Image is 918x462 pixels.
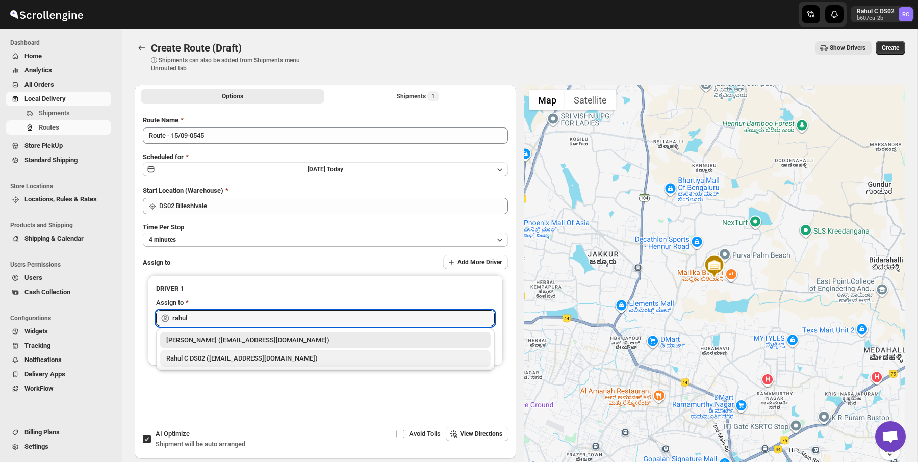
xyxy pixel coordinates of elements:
[6,367,111,381] button: Delivery Apps
[6,440,111,454] button: Settings
[156,348,495,367] li: Rahul C DS02 (rahul.chopra@home-run.co)
[6,381,111,396] button: WorkFlow
[10,314,115,322] span: Configurations
[156,298,184,308] div: Assign to
[156,430,190,438] span: AI Optimize
[6,271,111,285] button: Users
[151,42,242,54] span: Create Route (Draft)
[24,81,54,88] span: All Orders
[880,440,900,460] button: Map camera controls
[6,49,111,63] button: Home
[24,327,48,335] span: Widgets
[24,195,97,203] span: Locations, Rules & Rates
[143,116,178,124] span: Route Name
[10,221,115,229] span: Products and Shipping
[24,428,60,436] span: Billing Plans
[143,187,223,194] span: Start Location (Warehouse)
[151,56,312,72] p: ⓘ Shipments can also be added from Shipments menu Unrouted tab
[24,443,48,450] span: Settings
[24,52,42,60] span: Home
[443,255,508,269] button: Add More Driver
[143,162,508,176] button: [DATE]|Today
[6,106,111,120] button: Shipments
[143,223,184,231] span: Time Per Stop
[529,90,565,110] button: Show street map
[327,166,343,173] span: Today
[24,95,66,102] span: Local Delivery
[6,425,111,440] button: Billing Plans
[446,427,508,441] button: View Directions
[460,430,502,438] span: View Directions
[6,192,111,207] button: Locations, Rules & Rates
[326,89,510,104] button: Selected Shipments
[851,6,914,22] button: User menu
[156,284,495,294] h3: DRIVER 1
[457,258,502,266] span: Add More Driver
[135,41,149,55] button: Routes
[6,63,111,78] button: Analytics
[8,2,85,27] img: ScrollEngine
[39,123,59,131] span: Routes
[135,107,516,427] div: All Route Options
[10,39,115,47] span: Dashboard
[143,153,184,161] span: Scheduled for
[565,90,616,110] button: Show satellite imagery
[143,259,170,266] span: Assign to
[39,109,70,117] span: Shipments
[6,232,111,246] button: Shipping & Calendar
[6,339,111,353] button: Tracking
[815,41,872,55] button: Show Drivers
[857,15,895,21] p: b607ea-2b
[6,324,111,339] button: Widgets
[143,127,508,144] input: Eg: Bengaluru Route
[222,92,243,100] span: Options
[143,233,508,247] button: 4 minutes
[876,41,905,55] button: Create
[24,356,62,364] span: Notifications
[159,198,508,214] input: Search location
[141,89,324,104] button: All Route Options
[24,370,65,378] span: Delivery Apps
[10,261,115,269] span: Users Permissions
[156,332,495,348] li: Rahul Chopra (pukhraj@home-run.co)
[149,236,176,244] span: 4 minutes
[166,353,484,364] div: Rahul C DS02 ([EMAIL_ADDRESS][DOMAIN_NAME])
[6,285,111,299] button: Cash Collection
[24,342,50,349] span: Tracking
[24,274,42,281] span: Users
[409,430,441,438] span: Avoid Tolls
[10,182,115,190] span: Store Locations
[899,7,913,21] span: Rahul C DS02
[172,310,495,326] input: Search assignee
[24,384,54,392] span: WorkFlow
[431,92,435,100] span: 1
[6,353,111,367] button: Notifications
[166,335,484,345] div: [PERSON_NAME] ([EMAIL_ADDRESS][DOMAIN_NAME])
[24,235,84,242] span: Shipping & Calendar
[882,44,899,52] span: Create
[24,142,63,149] span: Store PickUp
[6,120,111,135] button: Routes
[6,78,111,92] button: All Orders
[308,166,327,173] span: [DATE] |
[857,7,895,15] p: Rahul C DS02
[24,156,78,164] span: Standard Shipping
[24,66,52,74] span: Analytics
[156,440,245,448] span: Shipment will be auto arranged
[830,44,865,52] span: Show Drivers
[24,288,70,296] span: Cash Collection
[397,91,439,101] div: Shipments
[875,421,906,452] div: Open chat
[902,11,909,18] text: RC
